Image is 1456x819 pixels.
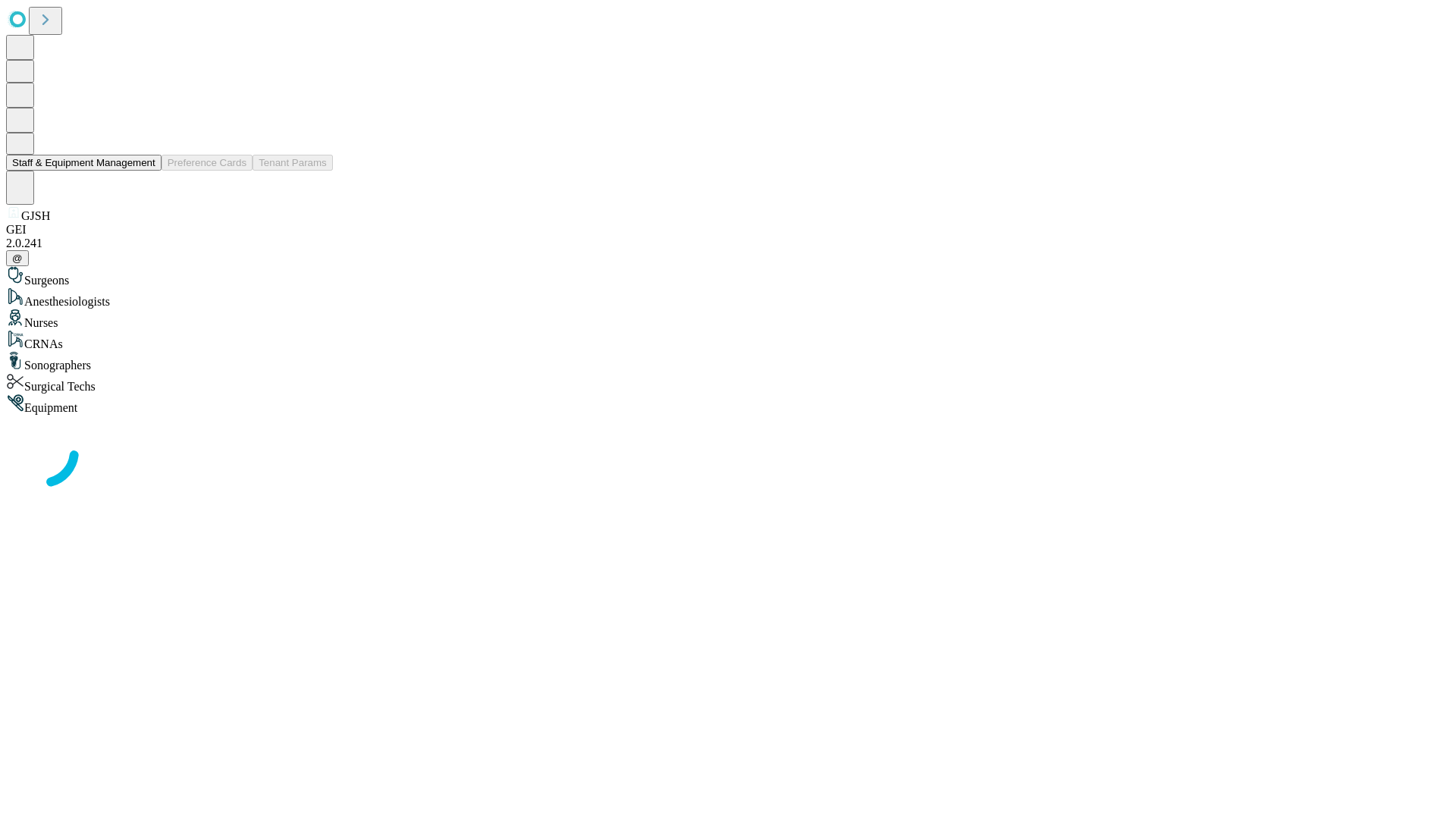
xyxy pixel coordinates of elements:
[253,155,333,171] button: Tenant Params
[21,209,50,222] span: GJSH
[6,309,1450,330] div: Nurses
[6,287,1450,309] div: Anesthesiologists
[6,223,1450,237] div: GEI
[6,351,1450,372] div: Sonographers
[6,330,1450,351] div: CRNAs
[162,155,253,171] button: Preference Cards
[6,237,1450,250] div: 2.0.241
[6,266,1450,287] div: Surgeons
[6,250,29,266] button: @
[6,394,1450,415] div: Equipment
[12,253,23,264] span: @
[6,155,162,171] button: Staff & Equipment Management
[6,372,1450,394] div: Surgical Techs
